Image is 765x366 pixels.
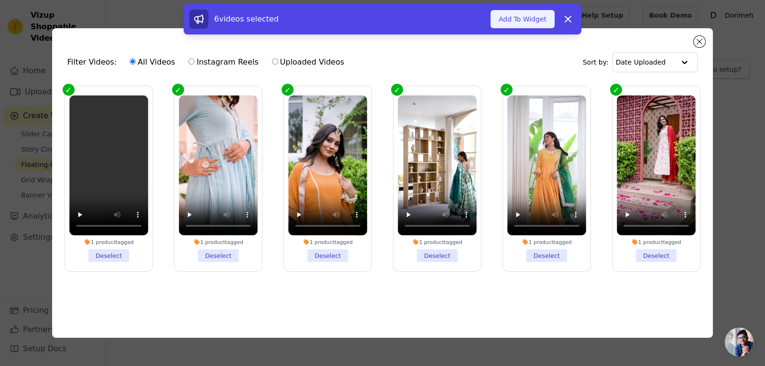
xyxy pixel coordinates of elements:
[69,239,148,245] div: 1 product tagged
[129,56,175,68] label: All Videos
[617,239,696,245] div: 1 product tagged
[272,56,345,68] label: Uploaded Videos
[288,239,367,245] div: 1 product tagged
[694,36,705,47] button: Close modal
[507,239,586,245] div: 1 product tagged
[188,56,259,68] label: Instagram Reels
[583,52,698,72] div: Sort by:
[179,239,258,245] div: 1 product tagged
[214,14,279,23] span: 6 videos selected
[491,10,555,28] button: Add To Widget
[725,328,754,356] div: Open chat
[398,239,477,245] div: 1 product tagged
[67,51,350,73] div: Filter Videos:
